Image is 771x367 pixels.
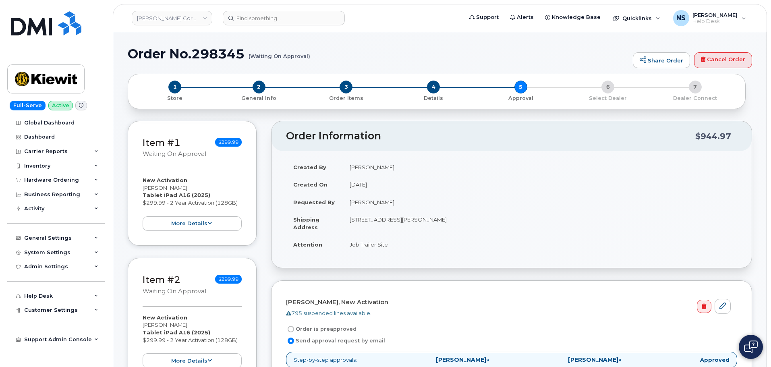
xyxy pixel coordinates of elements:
[340,81,352,93] span: 3
[143,192,210,198] strong: Tablet iPad A16 (2025)
[293,164,326,170] strong: Created By
[568,357,621,363] span: »
[293,199,335,205] strong: Requested By
[128,47,629,61] h1: Order No.298345
[436,356,486,363] strong: [PERSON_NAME]
[143,274,180,285] a: Item #2
[143,329,210,336] strong: Tablet iPad A16 (2025)
[303,93,390,102] a: 3 Order Items
[215,275,242,284] span: $299.99
[293,216,319,230] strong: Shipping Address
[288,338,294,344] input: Send approval request by email
[286,131,695,142] h2: Order Information
[286,309,731,317] div: 795 suspended lines available.
[342,236,737,253] td: Job Trailer Site
[293,181,327,188] strong: Created On
[143,314,187,321] strong: New Activation
[744,340,758,353] img: Open chat
[694,52,752,68] a: Cancel Order
[393,95,474,102] p: Details
[436,357,489,363] span: »
[633,52,690,68] a: Share Order
[215,138,242,147] span: $299.99
[143,288,206,295] small: Waiting On Approval
[286,336,385,346] label: Send approval request by email
[427,81,440,93] span: 4
[249,47,310,59] small: (Waiting On Approval)
[168,81,181,93] span: 1
[143,216,242,231] button: more details
[568,356,618,363] strong: [PERSON_NAME]
[143,150,206,158] small: Waiting On Approval
[342,193,737,211] td: [PERSON_NAME]
[143,137,180,148] a: Item #1
[342,211,737,236] td: [STREET_ADDRESS][PERSON_NAME]
[143,177,187,183] strong: New Activation
[288,326,294,332] input: Order is preapproved
[695,129,731,144] div: $944.97
[293,241,322,248] strong: Attention
[138,95,212,102] p: Store
[342,158,737,176] td: [PERSON_NAME]
[390,93,477,102] a: 4 Details
[342,176,737,193] td: [DATE]
[286,299,731,306] h4: [PERSON_NAME], New Activation
[135,93,216,102] a: 1 Store
[306,95,387,102] p: Order Items
[253,81,265,93] span: 2
[286,324,356,334] label: Order is preapproved
[143,176,242,231] div: [PERSON_NAME] $299.99 - 2 Year Activation (128GB)
[219,95,300,102] p: General Info
[700,356,730,364] strong: Approved
[216,93,303,102] a: 2 General Info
